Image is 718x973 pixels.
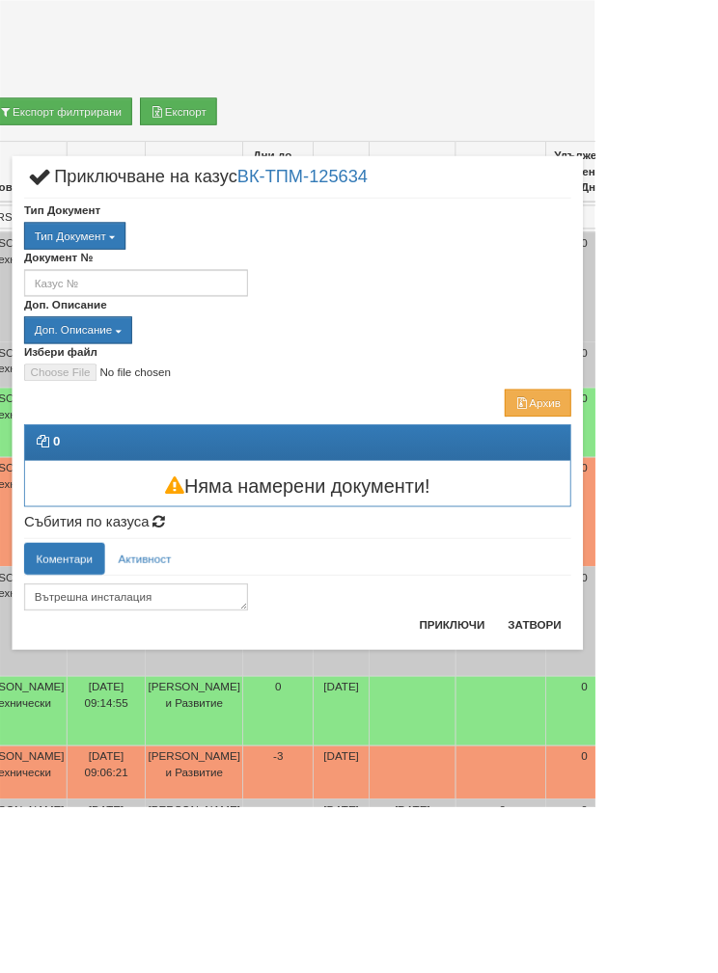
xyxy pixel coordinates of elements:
label: Тип Документ [29,244,122,263]
button: Тип Документ [29,268,152,301]
div: Двоен клик, за изчистване на избраната стойност. [29,382,689,415]
button: Приключи [494,739,596,770]
a: Активност [128,655,221,693]
label: Избери файл [29,415,118,434]
div: Двоен клик, за изчистване на избраната стойност. [29,268,689,301]
span: Доп. Описание [41,391,135,406]
a: Коментари [29,655,126,693]
label: Доп. Описание [29,358,128,377]
button: Архив [609,470,689,502]
input: Казус № [29,325,299,358]
label: Документ № [29,301,112,320]
span: Приключване на казус [29,203,444,238]
button: Затвори [601,739,689,770]
span: Тип Документ [41,277,127,292]
strong: 0 [64,525,72,541]
h3: Няма намерени документи! [30,575,688,600]
button: Доп. Описание [29,382,159,415]
h4: Събития по казуса [29,621,689,640]
a: ВК-ТПМ-125634 [287,201,444,225]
